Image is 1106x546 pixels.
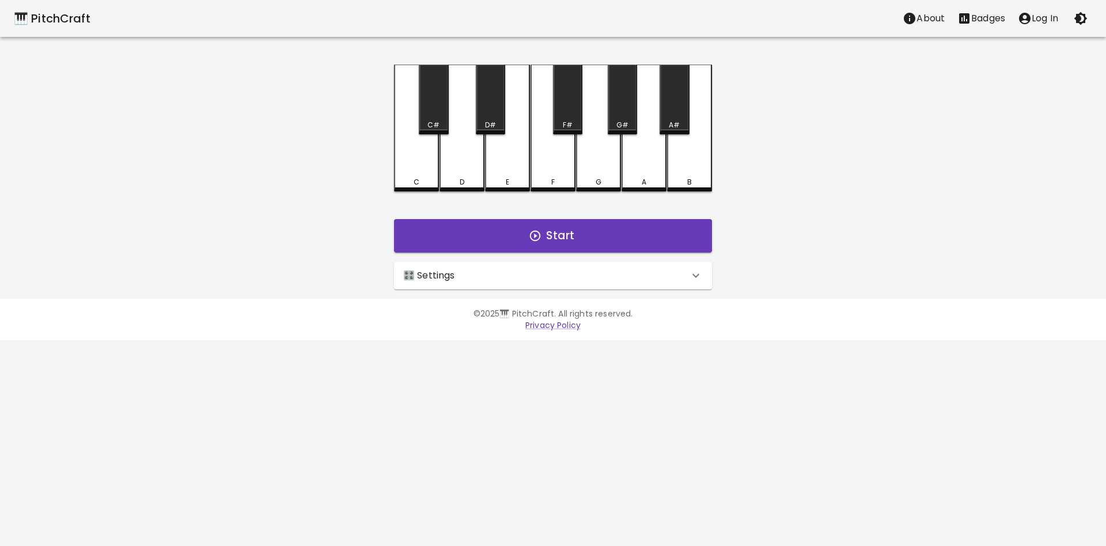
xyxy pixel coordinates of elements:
[551,177,555,187] div: F
[951,7,1012,30] button: Stats
[414,177,419,187] div: C
[1032,12,1058,25] p: Log In
[596,177,601,187] div: G
[616,120,628,130] div: G#
[427,120,440,130] div: C#
[460,177,464,187] div: D
[896,7,951,30] button: About
[14,9,90,28] a: 🎹 PitchCraft
[1012,7,1065,30] button: account of current user
[642,177,646,187] div: A
[506,177,509,187] div: E
[916,12,945,25] p: About
[394,262,712,289] div: 🎛️ Settings
[221,308,885,319] p: © 2025 🎹 PitchCraft. All rights reserved.
[669,120,680,130] div: A#
[525,319,581,331] a: Privacy Policy
[687,177,692,187] div: B
[403,269,455,283] p: 🎛️ Settings
[563,120,573,130] div: F#
[971,12,1005,25] p: Badges
[485,120,496,130] div: D#
[394,219,712,253] button: Start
